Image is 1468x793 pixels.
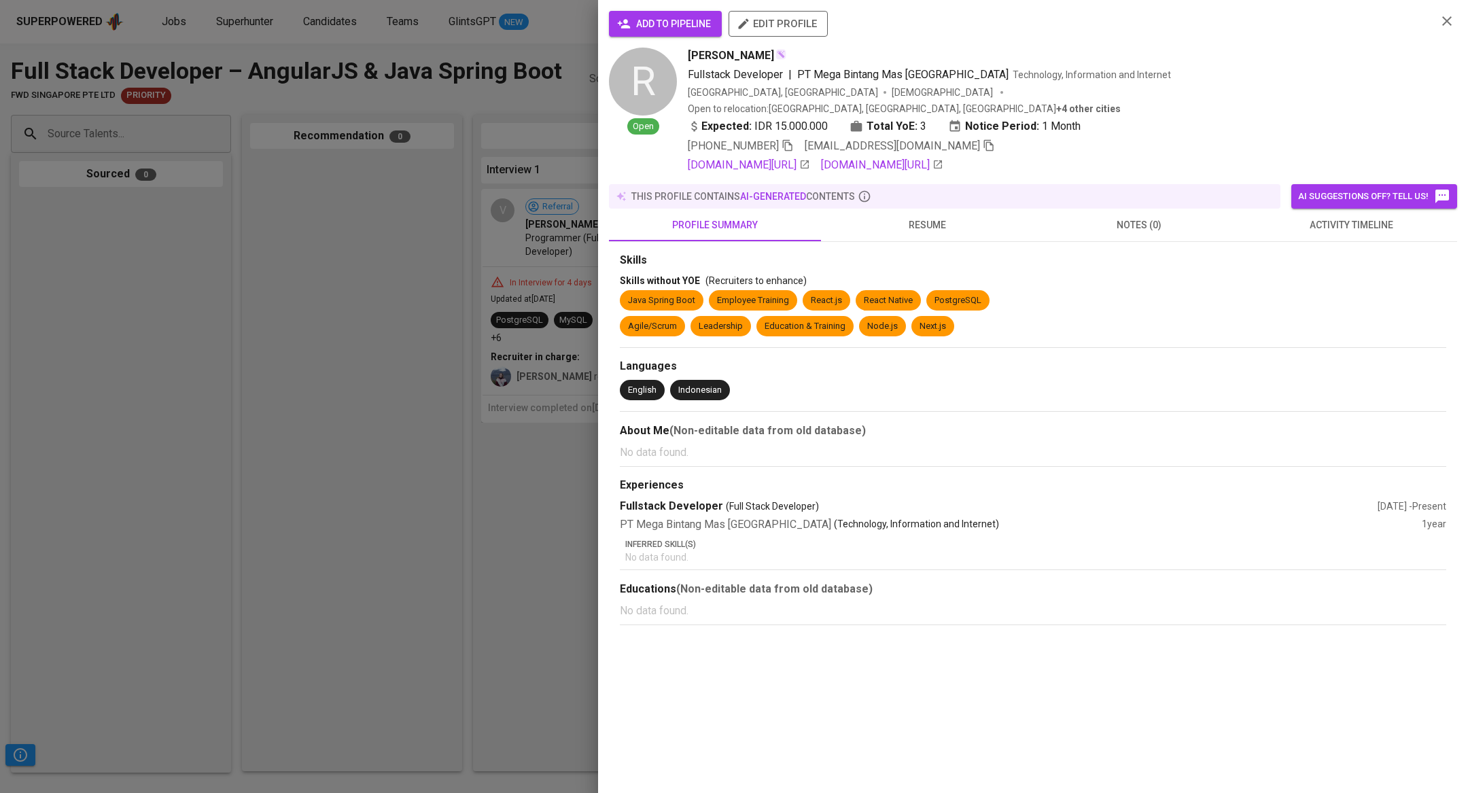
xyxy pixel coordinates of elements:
[678,384,722,397] div: Indonesian
[805,139,980,152] span: [EMAIL_ADDRESS][DOMAIN_NAME]
[765,320,845,333] div: Education & Training
[620,499,1378,514] div: Fullstack Developer
[620,603,1446,619] p: No data found.
[920,320,946,333] div: Next.js
[829,217,1025,234] span: resume
[739,15,817,33] span: edit profile
[627,120,659,133] span: Open
[797,68,1009,81] span: PT Mega Bintang Mas [GEOGRAPHIC_DATA]
[1422,517,1446,533] div: 1 year
[920,118,926,135] span: 3
[620,444,1446,461] p: No data found.
[821,157,943,173] a: [DOMAIN_NAME][URL]
[729,11,828,37] button: edit profile
[775,49,786,60] img: magic_wand.svg
[625,538,1446,550] p: Inferred Skill(s)
[965,118,1039,135] b: Notice Period:
[1056,103,1121,114] b: Surabaya, Yogyakarta, Medan, Batam
[729,18,828,29] a: edit profile
[788,67,792,83] span: |
[628,294,695,307] div: Java Spring Boot
[620,16,711,33] span: add to pipeline
[676,582,873,595] b: (Non-editable data from old database)
[701,118,752,135] b: Expected:
[867,118,917,135] b: Total YoE:
[625,550,1446,564] p: No data found.
[1291,184,1457,209] button: AI suggestions off? Tell us!
[1013,69,1171,80] span: Technology, Information and Internet
[1378,499,1446,513] div: [DATE] - Present
[726,499,819,513] span: (Full Stack Developer)
[628,320,677,333] div: Agile/Scrum
[688,118,828,135] div: IDR 15.000.000
[864,294,913,307] div: React Native
[688,157,810,173] a: [DOMAIN_NAME][URL]
[948,118,1081,135] div: 1 Month
[620,423,1446,439] div: About Me
[1041,217,1237,234] span: notes (0)
[867,320,898,333] div: Node.js
[620,581,1446,597] div: Educations
[1298,188,1450,205] span: AI suggestions off? Tell us!
[631,190,855,203] p: this profile contains contents
[609,11,722,37] button: add to pipeline
[688,139,779,152] span: [PHONE_NUMBER]
[1253,217,1449,234] span: activity timeline
[620,478,1446,493] div: Experiences
[617,217,813,234] span: profile summary
[705,275,807,286] span: (Recruiters to enhance)
[620,359,1446,374] div: Languages
[688,102,1121,116] p: Open to relocation : [GEOGRAPHIC_DATA], [GEOGRAPHIC_DATA], [GEOGRAPHIC_DATA]
[669,424,866,437] b: (Non-editable data from old database)
[811,294,842,307] div: React.js
[688,68,783,81] span: Fullstack Developer
[892,86,995,99] span: [DEMOGRAPHIC_DATA]
[934,294,981,307] div: PostgreSQL
[688,48,774,64] span: [PERSON_NAME]
[699,320,743,333] div: Leadership
[609,48,677,116] div: R
[620,517,1422,533] div: PT Mega Bintang Mas [GEOGRAPHIC_DATA]
[620,253,1446,268] div: Skills
[717,294,789,307] div: Employee Training
[740,191,806,202] span: AI-generated
[688,86,878,99] div: [GEOGRAPHIC_DATA], [GEOGRAPHIC_DATA]
[628,384,657,397] div: English
[620,275,700,286] span: Skills without YOE
[834,517,999,533] p: (Technology, Information and Internet)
